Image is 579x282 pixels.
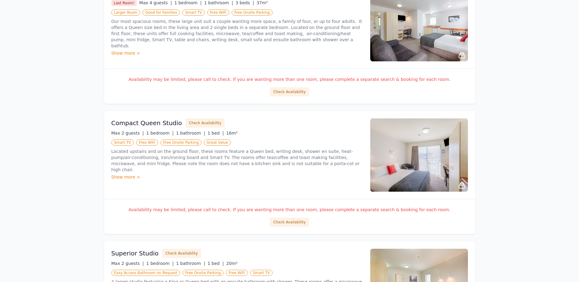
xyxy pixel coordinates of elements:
[136,139,158,146] span: Free WiFi
[204,0,233,5] span: 1 bathroom |
[111,270,180,276] span: Easy Access Bathroom on Request
[270,87,309,96] button: Check Availability
[111,207,468,213] p: Availability may be limited, please call to check. If you are wanting more than one room, please ...
[182,9,205,16] span: Smart TV
[161,139,201,146] span: Free Onsite Parking
[226,261,237,266] span: 20m²
[256,0,268,5] span: 37m²
[207,9,229,16] span: Free WiFi
[146,261,174,266] span: 1 bedroom |
[139,0,172,5] span: Max 4 guests |
[270,218,309,227] button: Check Availability
[186,118,225,128] button: Check Availability
[111,119,182,127] h3: Compact Queen Studio
[162,249,201,258] button: Check Availability
[250,270,273,276] span: Smart TV
[232,9,273,16] span: Free Onsite Parking
[146,131,174,136] span: 1 bedroom |
[111,148,363,173] p: Located upstairs and on the ground floor, these rooms feature a Queen bed, writing desk, shower e...
[111,9,140,16] span: Larger Room
[183,270,223,276] span: Free Onsite Parking
[208,261,224,266] span: 1 bed |
[176,261,205,266] span: 1 bathroom |
[226,270,248,276] span: Free WiFi
[143,9,180,16] span: Good for Families
[111,261,144,266] span: Max 2 guests |
[208,131,224,136] span: 1 bed |
[111,174,363,180] div: Show more >
[111,18,363,49] p: Our most spacious rooms, these large unit suit a couple wanting more space, a family of four, or ...
[111,50,363,56] div: Show more >
[174,0,202,5] span: 1 bedroom |
[111,76,468,82] p: Availability may be limited, please call to check. If you are wanting more than one room, please ...
[226,131,237,136] span: 16m²
[111,131,144,136] span: Max 2 guests |
[111,249,159,258] h3: Superior Studio
[111,139,134,146] span: Smart TV
[236,0,254,5] span: 3 beds |
[176,131,205,136] span: 1 bathroom |
[204,139,231,146] span: Great Value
